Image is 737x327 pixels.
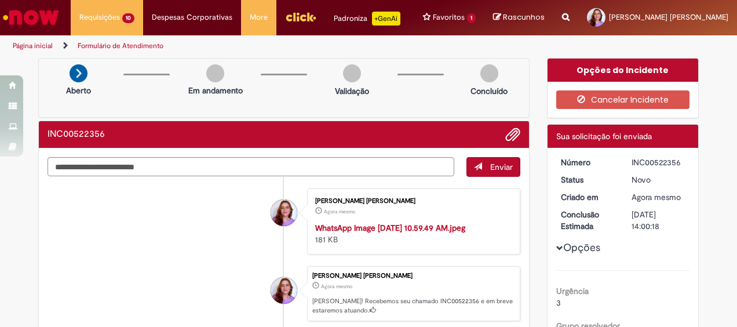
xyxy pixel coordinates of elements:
[48,157,454,176] textarea: Digite sua mensagem aqui...
[632,192,681,202] span: Agora mesmo
[188,85,243,96] p: Em andamento
[324,208,355,215] time: 28/08/2025 11:00:15
[632,192,681,202] time: 28/08/2025 11:00:18
[324,208,355,215] span: Agora mesmo
[556,131,652,141] span: Sua solicitação foi enviada
[632,191,685,203] div: 28/08/2025 11:00:18
[632,174,685,186] div: Novo
[1,6,61,29] img: ServiceNow
[70,64,87,82] img: arrow-next.png
[552,191,623,203] dt: Criado em
[78,41,163,50] a: Formulário de Atendimento
[609,12,728,22] span: [PERSON_NAME] [PERSON_NAME]
[480,64,498,82] img: img-circle-grey.png
[66,85,91,96] p: Aberto
[466,157,520,177] button: Enviar
[556,90,690,109] button: Cancelar Incidente
[343,64,361,82] img: img-circle-grey.png
[48,266,520,322] li: Maria Eduarda Rios De Oliveira
[321,283,352,290] span: Agora mesmo
[312,272,514,279] div: [PERSON_NAME] [PERSON_NAME]
[632,209,685,232] div: [DATE] 14:00:18
[505,127,520,142] button: Adicionar anexos
[315,198,508,205] div: [PERSON_NAME] [PERSON_NAME]
[556,286,589,296] b: Urgência
[556,297,561,308] span: 3
[48,129,105,140] h2: INC00522356 Histórico de tíquete
[490,162,513,172] span: Enviar
[548,59,699,82] div: Opções do Incidente
[321,283,352,290] time: 28/08/2025 11:00:18
[470,85,508,97] p: Concluído
[271,199,297,226] div: Maria Eduarda Rios De Oliveira
[552,209,623,232] dt: Conclusão Estimada
[312,297,514,315] p: [PERSON_NAME]! Recebemos seu chamado INC00522356 e em breve estaremos atuando.
[552,174,623,186] dt: Status
[206,64,224,82] img: img-circle-grey.png
[315,223,465,233] a: WhatsApp Image [DATE] 10.59.49 AM.jpeg
[13,41,53,50] a: Página inicial
[315,222,508,245] div: 181 KB
[9,35,483,57] ul: Trilhas de página
[552,157,623,168] dt: Número
[632,157,685,168] div: INC00522356
[335,85,369,97] p: Validação
[271,277,297,304] div: Maria Eduarda Rios De Oliveira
